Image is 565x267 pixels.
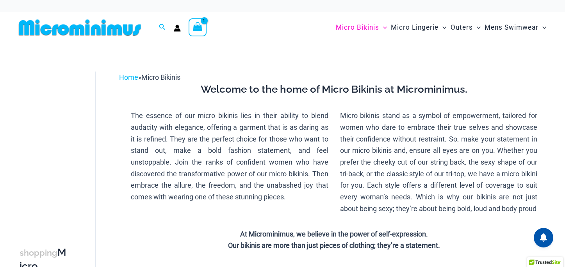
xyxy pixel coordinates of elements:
[240,230,428,238] strong: At Microminimus, we believe in the power of self-expression.
[340,110,537,214] p: Micro bikinis stand as a symbol of empowerment, tailored for women who dare to embrace their true...
[228,241,440,249] strong: Our bikinis are more than just pieces of clothing; they’re a statement.
[391,18,438,38] span: Micro Lingerie
[125,83,543,96] h3: Welcome to the home of Micro Bikinis at Microminimus.
[334,16,389,39] a: Micro BikinisMenu ToggleMenu Toggle
[449,16,483,39] a: OutersMenu ToggleMenu Toggle
[438,18,446,38] span: Menu Toggle
[16,19,144,36] img: MM SHOP LOGO FLAT
[20,248,57,258] span: shopping
[336,18,379,38] span: Micro Bikinis
[379,18,387,38] span: Menu Toggle
[473,18,481,38] span: Menu Toggle
[20,65,90,222] iframe: TrustedSite Certified
[538,18,546,38] span: Menu Toggle
[389,16,448,39] a: Micro LingerieMenu ToggleMenu Toggle
[119,73,180,81] span: »
[333,14,549,41] nav: Site Navigation
[174,25,181,32] a: Account icon link
[483,16,548,39] a: Mens SwimwearMenu ToggleMenu Toggle
[451,18,473,38] span: Outers
[119,73,138,81] a: Home
[159,23,166,32] a: Search icon link
[189,18,207,36] a: View Shopping Cart, 1 items
[485,18,538,38] span: Mens Swimwear
[141,73,180,81] span: Micro Bikinis
[131,110,328,203] p: The essence of our micro bikinis lies in their ability to blend audacity with elegance, offering ...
